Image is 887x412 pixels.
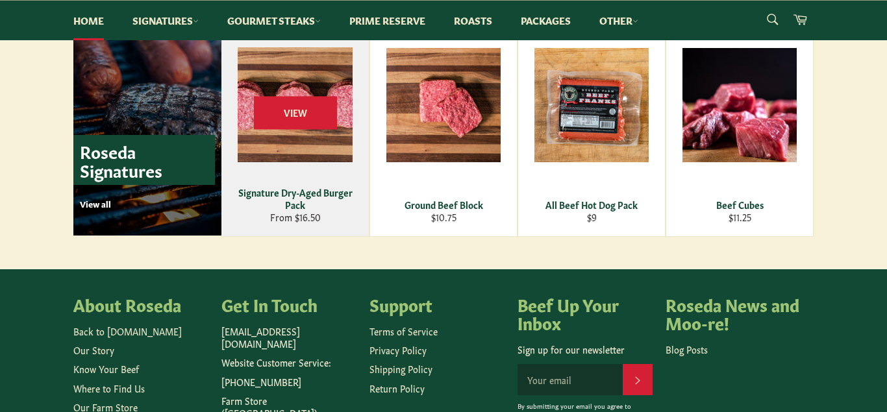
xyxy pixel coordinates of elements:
a: Signature Dry-Aged Burger Pack Signature Dry-Aged Burger Pack From $16.50 View [221,12,369,237]
a: Back to [DOMAIN_NAME] [73,324,182,337]
h4: Beef Up Your Inbox [518,295,653,331]
div: Signature Dry-Aged Burger Pack [230,186,361,212]
div: Beef Cubes [675,199,805,211]
a: Roseda Signatures View all [73,12,221,236]
p: Website Customer Service: [221,356,356,369]
a: Terms of Service [369,324,438,337]
a: Know Your Beef [73,362,139,375]
a: All Beef Hot Dog Pack All Beef Hot Dog Pack $9 [518,12,666,237]
a: Roasts [441,1,505,40]
a: Packages [508,1,584,40]
a: Prime Reserve [336,1,438,40]
p: Roseda Signatures [73,135,215,185]
img: Ground Beef Block [386,48,501,162]
input: Your email [518,364,623,395]
p: [EMAIL_ADDRESS][DOMAIN_NAME] [221,325,356,350]
a: Our Story [73,343,114,356]
div: $10.75 [379,211,509,223]
img: Beef Cubes [682,48,797,162]
a: Gourmet Steaks [214,1,334,40]
h4: Get In Touch [221,295,356,313]
div: $11.25 [675,211,805,223]
a: Blog Posts [666,343,708,356]
h4: About Roseda [73,295,208,313]
p: Sign up for our newsletter [518,343,653,356]
a: Shipping Policy [369,362,432,375]
a: Return Policy [369,382,425,394]
a: Signatures [119,1,212,40]
a: Ground Beef Block Ground Beef Block $10.75 [369,12,518,237]
p: [PHONE_NUMBER] [221,376,356,388]
div: Ground Beef Block [379,199,509,211]
div: All Beef Hot Dog Pack [527,199,657,211]
span: View [254,96,337,129]
div: $9 [527,211,657,223]
p: View all [80,198,215,210]
a: Beef Cubes Beef Cubes $11.25 [666,12,814,237]
a: Privacy Policy [369,343,427,356]
a: Home [60,1,117,40]
a: Where to Find Us [73,382,145,394]
h4: Roseda News and Moo-re! [666,295,801,331]
img: All Beef Hot Dog Pack [534,48,649,162]
a: Other [586,1,651,40]
h4: Support [369,295,505,313]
